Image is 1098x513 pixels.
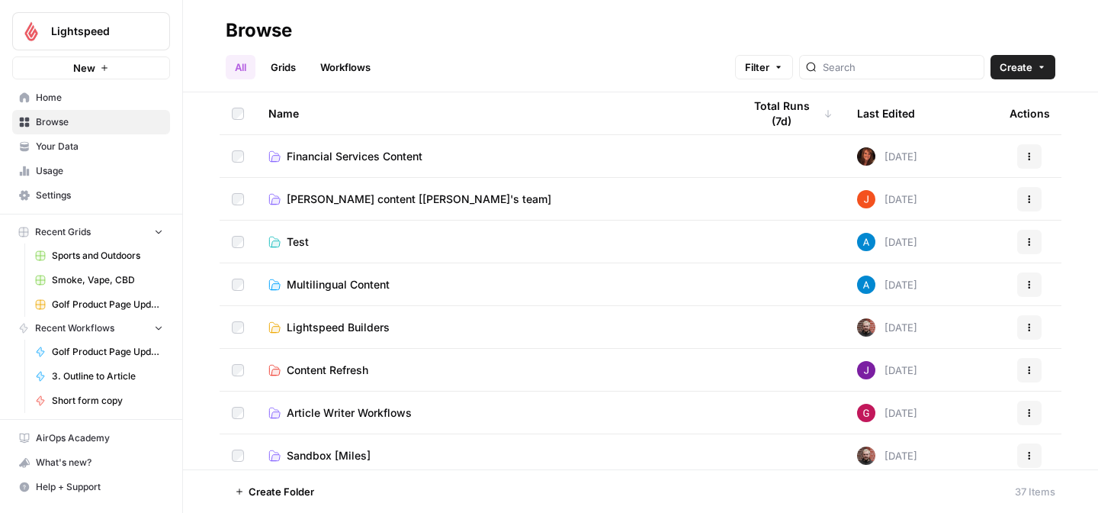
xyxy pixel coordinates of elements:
[28,389,170,413] a: Short form copy
[735,55,793,79] button: Filter
[990,55,1055,79] button: Create
[287,363,368,378] span: Content Refresh
[28,244,170,268] a: Sports and Outdoors
[52,394,163,408] span: Short form copy
[12,85,170,110] a: Home
[1000,60,1032,75] span: Create
[857,361,917,379] div: [DATE]
[28,268,170,292] a: Smoke, Vape, CBD
[12,475,170,499] button: Help + Support
[857,318,875,337] img: b84b62znrkfmbduqy1fsopf3ypjr
[1010,92,1050,134] div: Actions
[857,318,917,337] div: [DATE]
[287,448,371,463] span: Sandbox [Miles]
[28,340,170,364] a: Golf Product Page Update
[52,369,163,383] span: 3. Outline to Article
[35,225,91,239] span: Recent Grids
[287,405,412,421] span: Article Writer Workflows
[287,277,390,292] span: Multilingual Content
[268,149,718,164] a: Financial Services Content
[226,55,255,79] a: All
[857,404,917,422] div: [DATE]
[268,405,718,421] a: Article Writer Workflows
[857,190,917,208] div: [DATE]
[857,233,917,251] div: [DATE]
[268,363,718,378] a: Content Refresh
[857,233,875,251] img: o3cqybgnmipr355j8nz4zpq1mc6x
[28,364,170,389] a: 3. Outline to Article
[857,361,875,379] img: nj1ssy6o3lyd6ijko0eoja4aphzn
[36,140,163,153] span: Your Data
[12,183,170,208] a: Settings
[857,276,875,294] img: o3cqybgnmipr355j8nz4zpq1mc6x
[743,92,833,134] div: Total Runs (7d)
[249,484,314,499] span: Create Folder
[857,447,875,465] img: b84b62znrkfmbduqy1fsopf3ypjr
[745,60,769,75] span: Filter
[36,431,163,445] span: AirOps Academy
[226,479,323,504] button: Create Folder
[36,115,163,129] span: Browse
[823,60,978,75] input: Search
[268,320,718,335] a: Lightspeed Builders
[12,450,170,475] button: What's new?
[268,277,718,292] a: Multilingual Content
[287,149,422,164] span: Financial Services Content
[12,221,170,244] button: Recent Grids
[36,480,163,494] span: Help + Support
[12,317,170,340] button: Recent Workflows
[268,448,718,463] a: Sandbox [Miles]
[18,18,45,45] img: Lightspeed Logo
[857,92,915,134] div: Last Edited
[287,234,309,250] span: Test
[262,55,305,79] a: Grids
[857,447,917,465] div: [DATE]
[12,110,170,134] a: Browse
[52,249,163,263] span: Sports and Outdoors
[36,164,163,178] span: Usage
[857,147,875,166] img: 29pd19jyq3m1b2eeoz0umwn6rt09
[36,189,163,202] span: Settings
[857,276,917,294] div: [DATE]
[12,134,170,159] a: Your Data
[12,159,170,183] a: Usage
[73,60,95,76] span: New
[857,404,875,422] img: ca8uqh5btqcs3q7aizhnokptzm0x
[1015,484,1055,499] div: 37 Items
[12,12,170,50] button: Workspace: Lightspeed
[287,320,390,335] span: Lightspeed Builders
[857,190,875,208] img: daalsg5r167gne1j760hy8wesa70
[51,24,143,39] span: Lightspeed
[52,273,163,287] span: Smoke, Vape, CBD
[12,56,170,79] button: New
[28,292,170,317] a: Golf Product Page Update
[311,55,380,79] a: Workflows
[268,192,718,207] a: [PERSON_NAME] content [[PERSON_NAME]'s team]
[12,426,170,450] a: AirOps Academy
[226,18,292,43] div: Browse
[13,451,169,474] div: What's new?
[287,192,551,207] span: [PERSON_NAME] content [[PERSON_NAME]'s team]
[268,92,718,134] div: Name
[35,321,114,335] span: Recent Workflows
[52,298,163,311] span: Golf Product Page Update
[268,234,718,250] a: Test
[857,147,917,166] div: [DATE]
[36,91,163,105] span: Home
[52,345,163,359] span: Golf Product Page Update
